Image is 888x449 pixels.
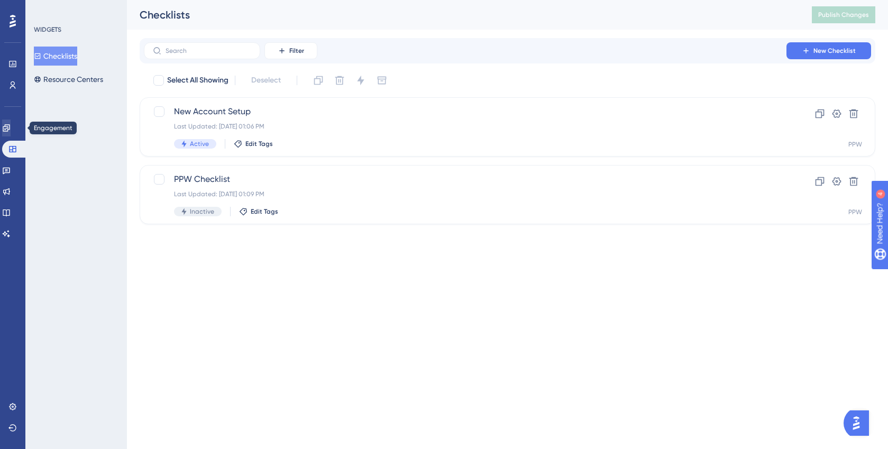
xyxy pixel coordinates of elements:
[174,105,756,118] span: New Account Setup
[844,407,875,439] iframe: UserGuiding AI Assistant Launcher
[167,74,228,87] span: Select All Showing
[245,140,273,148] span: Edit Tags
[818,11,869,19] span: Publish Changes
[166,47,251,54] input: Search
[34,70,103,89] button: Resource Centers
[190,140,209,148] span: Active
[74,5,77,14] div: 4
[251,207,278,216] span: Edit Tags
[174,122,756,131] div: Last Updated: [DATE] 01:06 PM
[242,71,290,90] button: Deselect
[34,25,61,34] div: WIDGETS
[848,208,862,216] div: PPW
[264,42,317,59] button: Filter
[813,47,856,55] span: New Checklist
[234,140,273,148] button: Edit Tags
[812,6,875,23] button: Publish Changes
[25,3,66,15] span: Need Help?
[848,140,862,149] div: PPW
[251,74,281,87] span: Deselect
[140,7,785,22] div: Checklists
[289,47,304,55] span: Filter
[190,207,214,216] span: Inactive
[174,173,756,186] span: PPW Checklist
[239,207,278,216] button: Edit Tags
[174,190,756,198] div: Last Updated: [DATE] 01:09 PM
[786,42,871,59] button: New Checklist
[34,47,77,66] button: Checklists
